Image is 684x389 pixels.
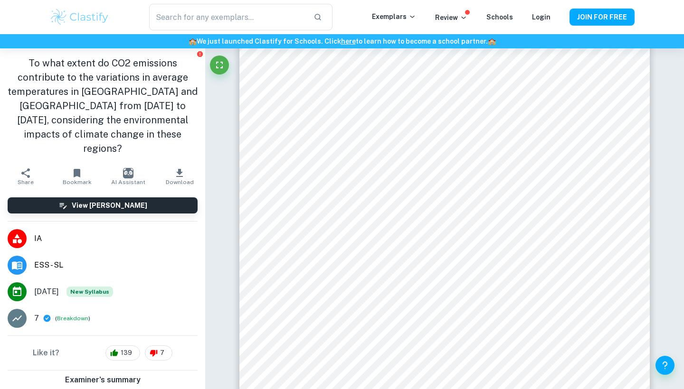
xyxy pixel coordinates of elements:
[57,314,88,323] button: Breakdown
[49,8,110,27] img: Clastify logo
[145,345,172,361] div: 7
[34,313,39,324] p: 7
[34,259,198,271] span: ESS - SL
[34,286,59,297] span: [DATE]
[111,179,145,185] span: AI Assistant
[66,287,113,297] div: Starting from the May 2026 session, the ESS IA requirements have changed. We created this exempla...
[18,179,34,185] span: Share
[51,163,103,190] button: Bookmark
[34,233,198,244] span: IA
[105,345,140,361] div: 139
[115,348,137,358] span: 139
[166,179,194,185] span: Download
[570,9,635,26] button: JOIN FOR FREE
[149,4,306,30] input: Search for any exemplars...
[63,179,92,185] span: Bookmark
[4,374,201,386] h6: Examiner's summary
[33,347,59,359] h6: Like it?
[8,56,198,156] h1: To what extent do CO2 emissions contribute to the variations in average temperatures in [GEOGRAPH...
[8,197,198,213] button: View [PERSON_NAME]
[532,13,551,21] a: Login
[435,12,467,23] p: Review
[372,11,416,22] p: Exemplars
[55,314,90,323] span: ( )
[2,36,682,46] h6: We just launched Clastify for Schools. Click to learn how to become a school partner.
[486,13,513,21] a: Schools
[155,348,170,358] span: 7
[123,168,133,178] img: AI Assistant
[341,37,356,45] a: here
[189,37,197,45] span: 🏫
[103,163,154,190] button: AI Assistant
[72,200,147,211] h6: View [PERSON_NAME]
[66,287,113,297] span: New Syllabus
[196,50,203,57] button: Report issue
[154,163,205,190] button: Download
[655,356,674,375] button: Help and Feedback
[488,37,496,45] span: 🏫
[210,56,229,74] button: Fullscreen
